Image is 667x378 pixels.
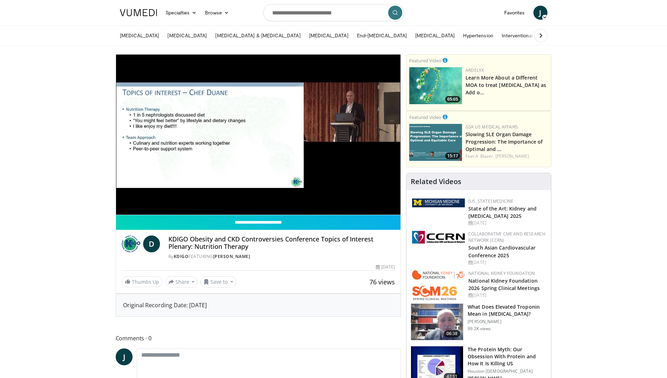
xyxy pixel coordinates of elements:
[411,177,461,186] h4: Related Videos
[123,301,394,309] div: Original Recording Date: [DATE]
[466,74,546,96] a: Learn More About a Different MOA to treat [MEDICAL_DATA] as Add o…
[174,253,189,259] a: KDIGO
[353,29,411,43] a: End-[MEDICAL_DATA]
[122,235,140,252] img: KDIGO
[466,153,548,159] div: Feat.
[468,346,547,367] h3: The Protein Myth: Our Obsession With Protein and How It Is Killing US
[263,4,404,21] input: Search topics, interventions
[411,29,459,43] a: [MEDICAL_DATA]
[213,253,250,259] a: [PERSON_NAME]
[468,326,491,332] p: 99.2K views
[466,131,543,152] a: Slowing SLE Organ Damage Progression: The Importance of Optimal and …
[116,55,401,215] video-js: Video Player
[500,6,529,20] a: Favorites
[498,29,564,43] a: Interventional Nephrology
[468,277,540,291] a: National Kidney Foundation 2026 Spring Clinical Meetings
[466,124,518,130] a: GSK US Medical Affairs
[468,303,547,317] h3: What Does Elevated Troponin Mean in [MEDICAL_DATA]?
[468,220,545,226] div: [DATE]
[376,264,395,270] div: [DATE]
[161,6,201,20] a: Specialties
[409,124,462,161] img: dff207f3-9236-4a51-a237-9c7125d9f9ab.png.150x105_q85_crop-smart_upscale.jpg
[165,276,198,288] button: Share
[444,330,461,337] span: 06:38
[412,199,465,207] img: 5ed80e7a-0811-4ad9-9c3a-04de684f05f4.png.150x105_q85_autocrop_double_scale_upscale_version-0.2.png
[412,231,465,244] img: a04ee3ba-8487-4636-b0fb-5e8d268f3737.png.150x105_q85_autocrop_double_scale_upscale_version-0.2.png
[445,96,460,102] span: 05:05
[143,235,160,252] a: D
[411,304,463,340] img: 98daf78a-1d22-4ebe-927e-10afe95ffd94.150x105_q85_crop-smart_upscale.jpg
[409,124,462,161] a: 15:17
[468,270,535,276] a: National Kidney Foundation
[120,9,157,16] img: VuMedi Logo
[495,153,529,159] a: [PERSON_NAME]
[201,6,233,20] a: Browse
[459,29,498,43] a: Hypertension
[468,292,545,298] div: [DATE]
[475,153,494,159] a: A. Blazer,
[370,278,395,286] span: 76 views
[168,235,395,251] h4: KDIGO Obesity and CKD Controversies Conference Topics of Interest Plenary: Nutrition Therapy
[409,57,441,64] small: Featured Video
[468,259,545,266] div: [DATE]
[409,67,462,104] a: 05:05
[468,319,547,325] p: [PERSON_NAME]
[533,6,547,20] a: J
[116,29,163,43] a: [MEDICAL_DATA]
[305,29,353,43] a: [MEDICAL_DATA]
[168,253,395,260] div: By FEATURING
[163,29,211,43] a: [MEDICAL_DATA]
[409,114,441,120] small: Featured Video
[445,153,460,159] span: 15:17
[200,276,236,288] button: Save to
[468,231,545,243] a: Collaborative CME and Research Network (CCRN)
[116,334,401,343] span: Comments 0
[122,276,162,287] a: Thumbs Up
[468,368,547,374] p: Houston [DEMOGRAPHIC_DATA]
[411,303,547,341] a: 06:38 What Does Elevated Troponin Mean in [MEDICAL_DATA]? [PERSON_NAME] 99.2K views
[468,205,537,219] a: State of the Art: Kidney and [MEDICAL_DATA] 2025
[211,29,304,43] a: [MEDICAL_DATA] & [MEDICAL_DATA]
[412,270,465,300] img: 79503c0a-d5ce-4e31-88bd-91ebf3c563fb.png.150x105_q85_autocrop_double_scale_upscale_version-0.2.png
[116,348,133,365] a: J
[466,67,484,73] a: Ardelyx
[468,198,513,204] a: [US_STATE] Medicine
[468,244,535,258] a: South Asian Cardiovascular Conference 2025
[409,67,462,104] img: e6d17344-fbfb-4f72-bd0b-67fd5f7f5bb5.png.150x105_q85_crop-smart_upscale.png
